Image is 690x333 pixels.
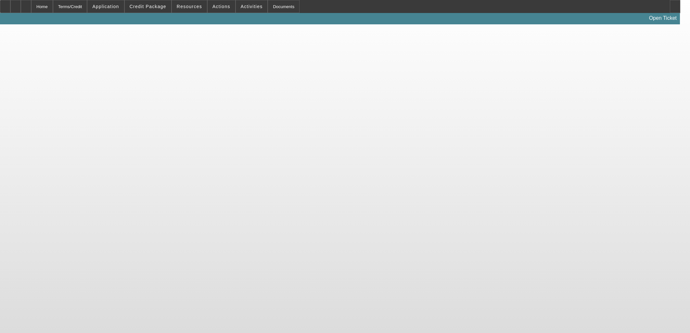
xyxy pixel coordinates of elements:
span: Actions [212,4,230,9]
button: Actions [208,0,235,13]
a: Open Ticket [646,13,679,24]
span: Credit Package [130,4,166,9]
span: Resources [177,4,202,9]
button: Application [87,0,124,13]
span: Activities [241,4,263,9]
button: Resources [172,0,207,13]
span: Application [92,4,119,9]
button: Activities [236,0,268,13]
button: Credit Package [125,0,171,13]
